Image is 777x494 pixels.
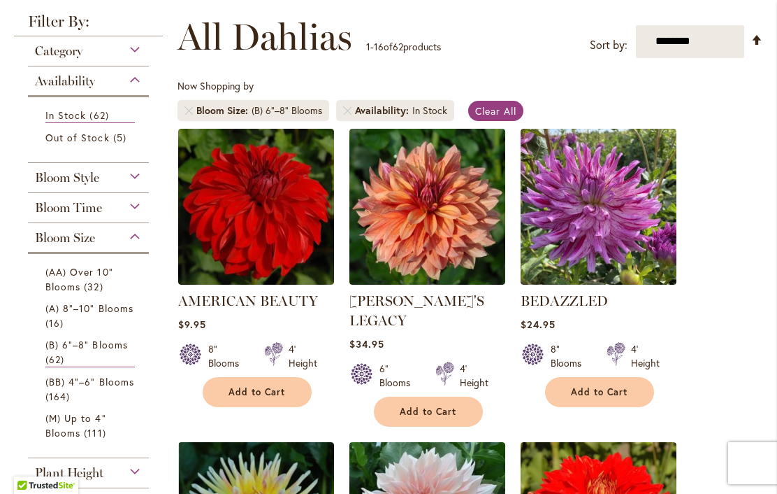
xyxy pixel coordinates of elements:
p: - of products [366,36,441,58]
span: Category [35,43,82,59]
span: Bloom Size [35,230,95,246]
span: 16 [374,40,384,53]
a: Remove Availability In Stock [343,106,351,115]
div: (B) 6"–8" Blooms [252,104,322,118]
span: 62 [89,108,112,122]
button: Add to Cart [374,397,483,427]
span: 164 [45,389,73,404]
a: AMERICAN BEAUTY [178,292,318,309]
img: Andy's Legacy [349,129,505,285]
a: [PERSON_NAME]'S LEGACY [349,292,484,329]
a: (AA) Over 10" Blooms 32 [45,264,135,294]
strong: Filter By: [14,14,163,36]
span: (AA) Over 10" Blooms [45,265,113,293]
a: (B) 6"–8" Blooms 62 [45,337,135,367]
div: 4' Height [289,342,317,370]
span: All Dahlias [177,16,352,58]
span: Bloom Time [35,200,102,216]
button: Add to Cart [545,377,654,407]
iframe: Launch Accessibility Center [10,444,50,484]
span: Availability [35,73,95,89]
span: Add to Cart [571,386,628,398]
span: (M) Up to 4" Blooms [45,411,106,439]
div: 4' Height [631,342,660,370]
span: Bloom Style [35,170,99,185]
a: Clear All [468,101,523,121]
div: 8" Blooms [208,342,247,370]
a: Andy's Legacy [349,274,505,288]
a: In Stock 62 [45,108,135,123]
a: BEDAZZLED [521,292,608,309]
span: 111 [84,425,109,440]
span: 62 [393,40,403,53]
span: Clear All [475,104,516,118]
span: Add to Cart [400,406,457,418]
div: 6" Blooms [379,362,419,390]
span: $24.95 [521,318,555,331]
span: In Stock [45,108,86,122]
div: 4' Height [460,362,488,390]
span: (B) 6"–8" Blooms [45,338,128,351]
span: Plant Height [35,465,103,481]
a: Bedazzled [521,274,676,288]
span: 1 [366,40,370,53]
span: $34.95 [349,337,384,351]
button: Add to Cart [203,377,312,407]
span: (BB) 4"–6" Blooms [45,375,134,388]
a: Out of Stock 5 [45,130,135,145]
img: Bedazzled [521,129,676,285]
span: 32 [84,279,106,294]
a: AMERICAN BEAUTY [178,274,334,288]
span: $9.95 [178,318,206,331]
div: 8" Blooms [551,342,590,370]
span: Availability [355,104,412,118]
span: 5 [113,130,130,145]
span: Out of Stock [45,131,110,144]
span: Now Shopping by [177,79,254,92]
span: 62 [45,352,68,367]
span: (A) 8"–10" Blooms [45,302,133,315]
span: Bloom Size [196,104,252,118]
a: (BB) 4"–6" Blooms 164 [45,374,135,404]
label: Sort by: [590,32,627,58]
div: In Stock [412,104,447,118]
span: 16 [45,316,67,330]
img: AMERICAN BEAUTY [178,129,334,285]
a: (M) Up to 4" Blooms 111 [45,411,135,440]
a: Remove Bloom Size (B) 6"–8" Blooms [184,106,193,115]
span: Add to Cart [228,386,286,398]
a: (A) 8"–10" Blooms 16 [45,301,135,330]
